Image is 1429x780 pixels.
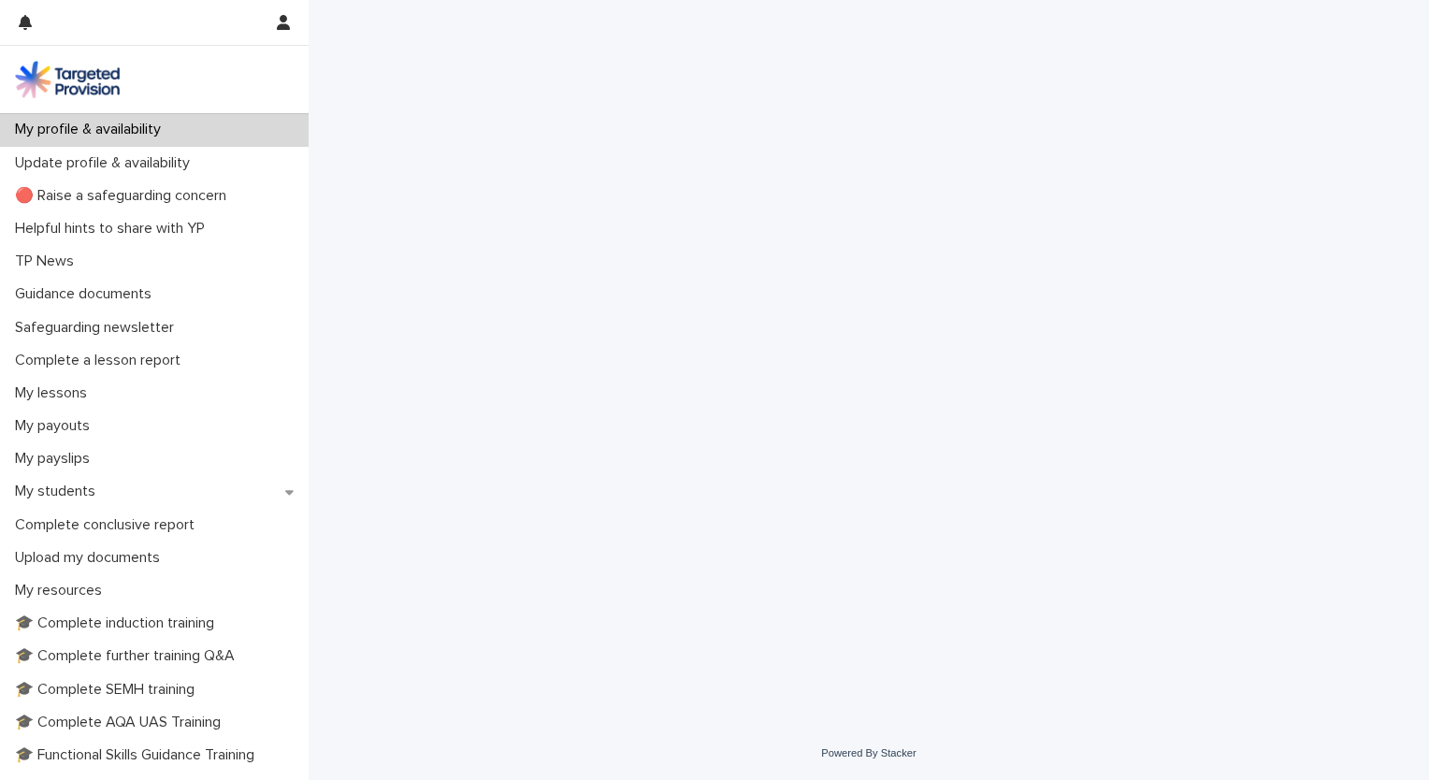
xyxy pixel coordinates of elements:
p: Helpful hints to share with YP [7,220,220,238]
p: My profile & availability [7,121,176,138]
p: Upload my documents [7,549,175,567]
p: Complete a lesson report [7,352,195,369]
p: My resources [7,582,117,599]
a: Powered By Stacker [821,747,916,758]
p: Complete conclusive report [7,516,209,534]
p: My payslips [7,450,105,468]
p: TP News [7,253,89,270]
p: 🎓 Functional Skills Guidance Training [7,746,269,764]
p: Safeguarding newsletter [7,319,189,337]
p: Guidance documents [7,285,166,303]
p: Update profile & availability [7,154,205,172]
p: My lessons [7,384,102,402]
p: 🎓 Complete further training Q&A [7,647,250,665]
p: My students [7,483,110,500]
p: 🎓 Complete SEMH training [7,681,209,699]
p: My payouts [7,417,105,435]
p: 🔴 Raise a safeguarding concern [7,187,241,205]
p: 🎓 Complete induction training [7,614,229,632]
img: M5nRWzHhSzIhMunXDL62 [15,61,120,98]
p: 🎓 Complete AQA UAS Training [7,714,236,731]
